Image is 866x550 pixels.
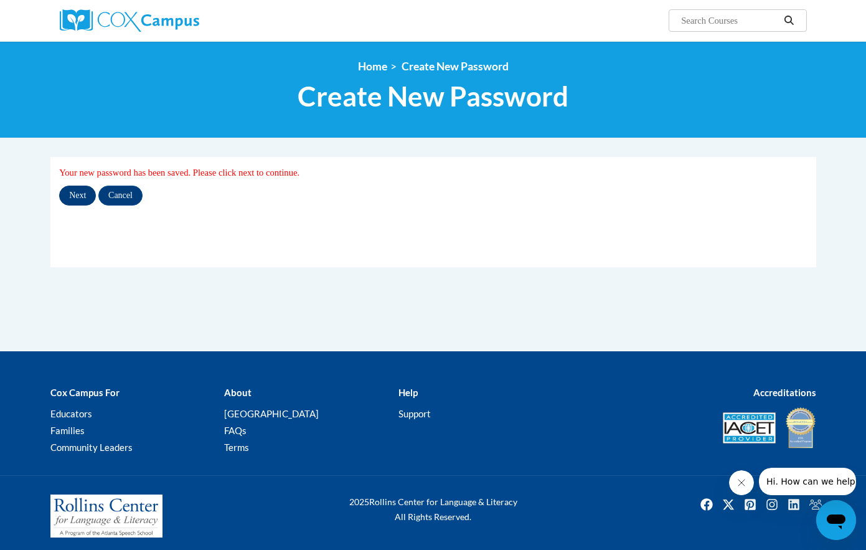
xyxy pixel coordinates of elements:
[784,495,804,514] img: LinkedIn icon
[50,442,133,453] a: Community Leaders
[50,387,120,398] b: Cox Campus For
[762,495,782,514] a: Instagram
[59,168,299,178] span: Your new password has been saved. Please click next to continue.
[224,425,247,436] a: FAQs
[358,60,387,73] a: Home
[50,495,162,538] img: Rollins Center for Language & Literacy - A Program of the Atlanta Speech School
[298,80,568,113] span: Create New Password
[224,408,319,419] a: [GEOGRAPHIC_DATA]
[697,495,717,514] a: Facebook
[680,13,779,28] input: Search Courses
[7,9,101,19] span: Hi. How can we help?
[740,495,760,514] img: Pinterest icon
[806,495,826,514] img: Facebook group icon
[50,408,92,419] a: Educators
[402,60,509,73] span: Create New Password
[303,495,564,524] div: Rollins Center for Language & Literacy All Rights Reserved.
[60,9,199,32] img: Cox Campus
[398,387,418,398] b: Help
[806,495,826,514] a: Facebook Group
[398,408,431,419] a: Support
[816,500,856,540] iframe: Button to launch messaging window
[784,495,804,514] a: Linkedin
[759,468,856,495] iframe: Message from company
[779,13,798,28] button: Search
[349,496,369,507] span: 2025
[723,412,776,443] img: Accredited IACET® Provider
[753,387,816,398] b: Accreditations
[718,495,738,514] img: Twitter icon
[50,425,85,436] a: Families
[718,495,738,514] a: Twitter
[697,495,717,514] img: Facebook icon
[60,9,296,32] a: Cox Campus
[785,406,816,450] img: IDA® Accredited
[762,495,782,514] img: Instagram icon
[740,495,760,514] a: Pinterest
[98,186,143,206] input: Cancel
[224,442,249,453] a: Terms
[224,387,252,398] b: About
[59,186,96,206] input: Next
[729,470,754,495] iframe: Close message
